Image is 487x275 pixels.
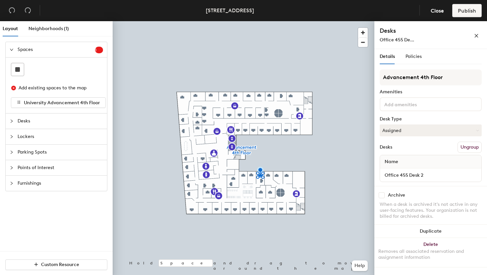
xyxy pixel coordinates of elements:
span: Lockers [18,129,103,144]
button: DeleteRemoves all associated reservation and assignment information [374,238,487,267]
button: Assigned [380,124,482,136]
input: Add amenities [383,100,443,108]
span: Name [381,156,402,168]
span: Details [380,54,395,59]
div: Amenities [380,89,482,95]
span: expanded [10,48,14,52]
span: close-circle [11,86,16,90]
span: Office 455 De... [380,37,414,43]
span: Custom Resource [41,262,79,267]
span: undo [9,7,15,14]
button: Publish [452,4,482,17]
div: Removes all associated reservation and assignment information [378,249,483,260]
div: [STREET_ADDRESS] [206,6,254,15]
span: 1 [95,48,103,52]
span: Policies [406,54,422,59]
span: Close [431,8,444,14]
button: Undo (⌘ + Z) [5,4,19,17]
input: Unnamed desk [381,170,480,180]
div: Add existing spaces to the map [19,84,97,92]
button: University Advancement 4th Floor [11,97,106,108]
span: collapsed [10,181,14,185]
span: Desks [18,114,103,129]
button: Custom Resource [5,259,107,270]
div: When a desk is archived it's not active in any user-facing features. Your organization is not bil... [380,202,482,219]
span: collapsed [10,150,14,154]
span: Neighborhoods (1) [28,26,69,31]
span: close [474,33,479,38]
span: Furnishings [18,176,103,191]
span: collapsed [10,135,14,139]
div: Desk Type [380,116,482,122]
span: Spaces [18,42,95,57]
h4: Desks [380,26,453,35]
span: Parking Spots [18,145,103,160]
sup: 1 [95,47,103,53]
span: Points of Interest [18,160,103,175]
button: Duplicate [374,225,487,238]
button: Help [352,260,368,271]
span: collapsed [10,119,14,123]
span: collapsed [10,166,14,170]
div: Desks [380,145,392,150]
div: Archive [388,193,405,198]
span: Layout [3,26,18,31]
span: University Advancement 4th Floor [24,100,100,106]
button: Ungroup [458,142,482,153]
button: Redo (⌘ + ⇧ + Z) [21,4,34,17]
button: Close [425,4,450,17]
